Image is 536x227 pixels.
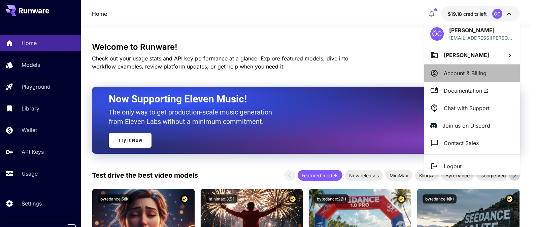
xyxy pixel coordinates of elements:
div: ÖC [430,27,444,41]
p: Contact Sales [444,139,479,147]
div: ocinbat@alonzo.digital [449,34,514,41]
p: Chat with Support [444,104,490,112]
span: [PERSON_NAME] [444,52,489,58]
p: [EMAIL_ADDRESS][PERSON_NAME][DOMAIN_NAME] [449,34,514,41]
p: Logout [444,162,462,170]
p: Join us on Discord [442,122,490,130]
span: Documentation [444,87,489,95]
p: [PERSON_NAME] [449,26,514,34]
p: Account & Billing [444,69,487,77]
button: [PERSON_NAME] [424,46,520,64]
